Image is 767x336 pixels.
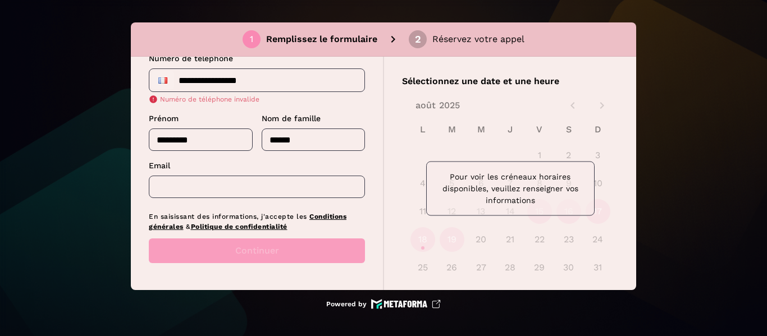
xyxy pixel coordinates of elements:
a: Politique de confidentialité [191,223,287,231]
span: Email [149,161,170,170]
div: France: + 33 [152,71,174,89]
span: Numéro de téléphone [149,54,233,63]
p: Pour voir les créneaux horaires disponibles, veuillez renseigner vos informations [436,171,585,206]
div: 2 [415,34,421,44]
p: Numéro de téléphone invalide [149,95,365,104]
p: Réservez votre appel [432,33,524,46]
div: 1 [250,34,253,44]
p: Sélectionnez une date et une heure [402,75,618,88]
a: Powered by [326,299,441,309]
span: & [186,223,191,231]
span: Prénom [149,114,179,123]
p: En saisissant des informations, j'accepte les [149,211,365,232]
p: Powered by [326,300,367,309]
span: Nom de famille [262,114,321,123]
p: Remplissez le formulaire [266,33,377,46]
